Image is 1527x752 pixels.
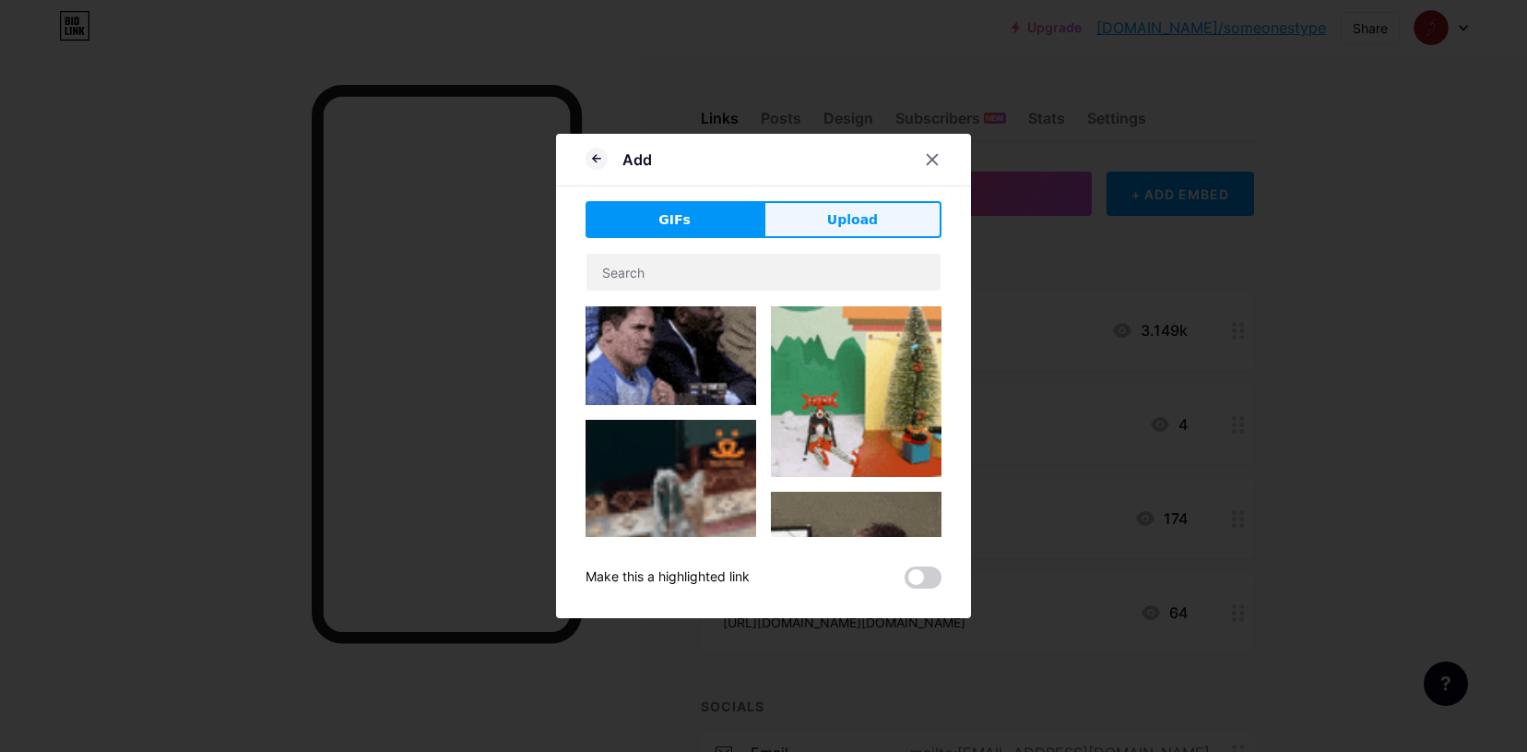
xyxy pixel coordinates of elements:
[771,492,941,662] img: Gihpy
[771,306,941,477] img: Gihpy
[622,149,652,171] div: Add
[586,254,941,291] input: Search
[827,210,878,230] span: Upload
[586,567,750,589] div: Make this a highlighted link
[658,210,691,230] span: GIFs
[763,201,941,238] button: Upload
[586,420,756,721] img: Gihpy
[586,201,763,238] button: GIFs
[586,306,756,405] img: Gihpy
